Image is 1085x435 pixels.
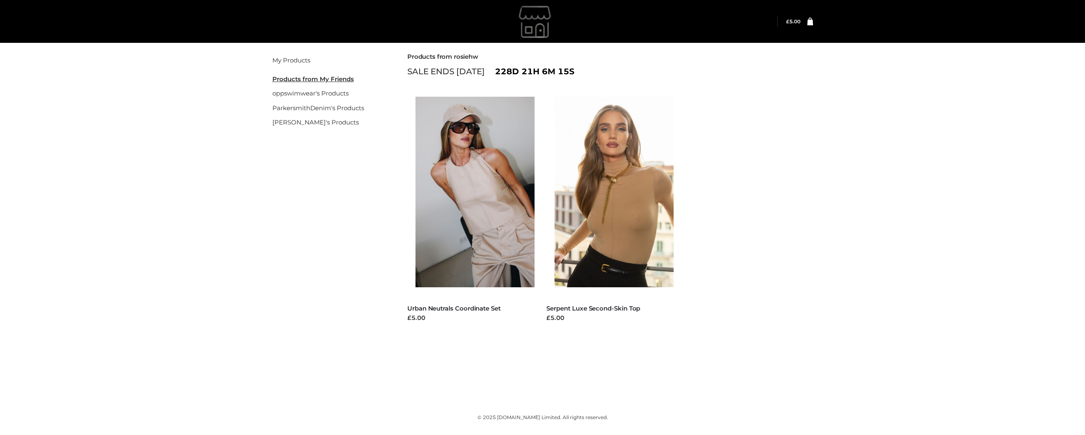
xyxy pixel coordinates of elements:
div: £5.00 [407,313,535,323]
a: oppswimwear's Products [272,89,349,97]
div: £5.00 [546,313,674,323]
a: My Products [272,56,310,64]
div: © 2025 [DOMAIN_NAME] Limited. All rights reserved. [272,413,813,422]
a: £5.00 [786,18,800,24]
a: Urban Neutrals Coordinate Set [407,304,501,312]
h2: Products from rosiehw [407,53,813,60]
img: rosiehw [475,1,597,42]
span: 228d 21h 6m 15s [495,64,575,78]
span: £ [786,18,789,24]
u: Products from My Friends [272,75,354,83]
a: [PERSON_NAME]'s Products [272,118,359,126]
div: SALE ENDS [DATE] [407,64,813,78]
a: ParkersmithDenim's Products [272,104,364,112]
bdi: 5.00 [786,18,800,24]
a: Serpent Luxe Second-Skin Top [546,304,640,312]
